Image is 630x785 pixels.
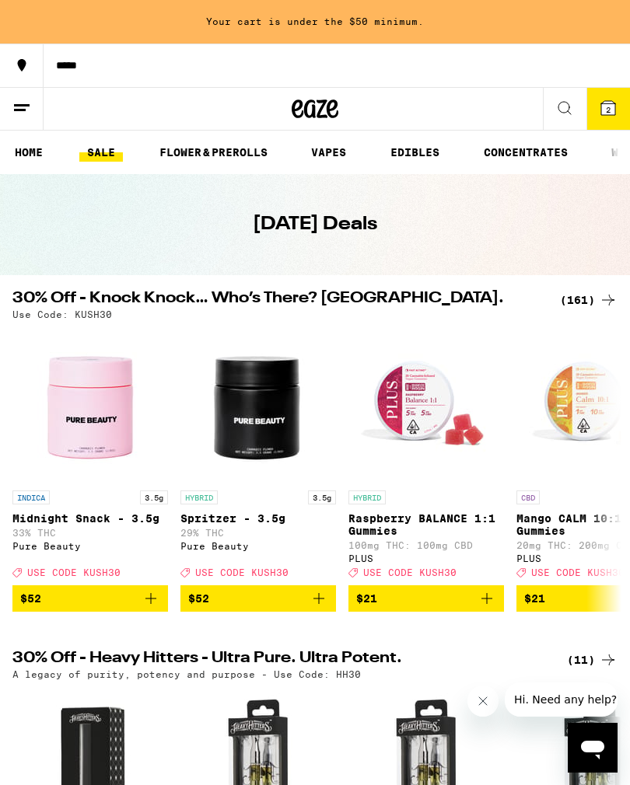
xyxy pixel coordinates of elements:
[140,490,168,504] p: 3.5g
[383,143,447,162] a: EDIBLES
[180,585,336,612] button: Add to bag
[20,592,41,605] span: $52
[12,585,168,612] button: Add to bag
[12,291,541,309] h2: 30% Off - Knock Knock… Who’s There? [GEOGRAPHIC_DATA].
[606,105,611,114] span: 2
[308,490,336,504] p: 3.5g
[180,327,336,483] img: Pure Beauty - Spritzer - 3.5g
[12,327,168,483] img: Pure Beauty - Midnight Snack - 3.5g
[505,682,618,717] iframe: Message from company
[348,553,504,563] div: PLUS
[348,540,504,550] p: 100mg THC: 100mg CBD
[348,327,504,585] a: Open page for Raspberry BALANCE 1:1 Gummies from PLUS
[195,567,289,577] span: USE CODE KUSH30
[568,723,618,773] iframe: Button to launch messaging window
[12,528,168,538] p: 33% THC
[348,490,386,504] p: HYBRID
[180,327,336,585] a: Open page for Spritzer - 3.5g from Pure Beauty
[180,528,336,538] p: 29% THC
[180,490,218,504] p: HYBRID
[12,309,112,319] p: Use Code: KUSH30
[152,143,275,162] a: FLOWER & PREROLLS
[363,567,457,577] span: USE CODE KUSH30
[348,585,504,612] button: Add to bag
[348,512,504,537] p: Raspberry BALANCE 1:1 Gummies
[7,143,51,162] a: HOME
[348,327,504,483] img: PLUS - Raspberry BALANCE 1:1 Gummies
[516,490,540,504] p: CBD
[356,592,377,605] span: $21
[180,512,336,525] p: Spritzer - 3.5g
[12,651,541,669] h2: 30% Off - Heavy Hitters - Ultra Pure. Ultra Potent.
[12,669,361,679] p: A legacy of purity, potency and purpose - Use Code: HH30
[12,490,50,504] p: INDICA
[303,143,354,162] a: VAPES
[79,143,123,162] a: SALE
[476,143,576,162] a: CONCENTRATES
[524,592,545,605] span: $21
[531,567,625,577] span: USE CODE KUSH30
[586,88,630,130] button: 2
[12,327,168,585] a: Open page for Midnight Snack - 3.5g from Pure Beauty
[180,541,336,551] div: Pure Beauty
[560,291,618,309] a: (161)
[567,651,618,669] a: (11)
[12,512,168,525] p: Midnight Snack - 3.5g
[188,592,209,605] span: $52
[467,686,499,717] iframe: Close message
[253,211,377,238] h1: [DATE] Deals
[12,541,168,551] div: Pure Beauty
[27,567,121,577] span: USE CODE KUSH30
